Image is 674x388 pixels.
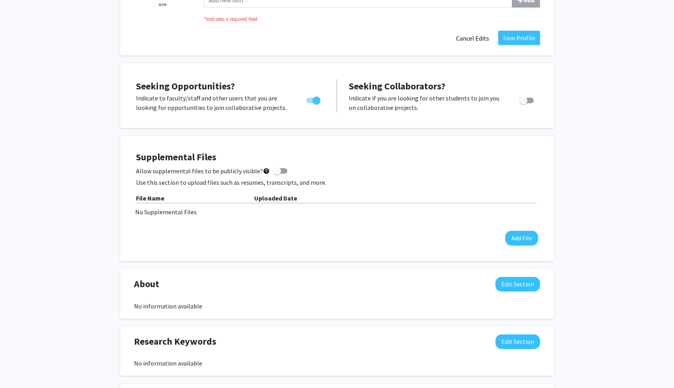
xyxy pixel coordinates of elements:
p: Indicate if you are looking for other students to join you on collaborative projects. [349,93,505,112]
mat-icon: help [263,166,270,176]
h4: Supplemental Files [136,152,538,163]
span: Research Keywords [134,334,216,349]
p: Use this section to upload files such as resumes, transcripts, and more. [136,178,538,187]
button: Cancel Edits [451,31,494,46]
b: File Name [136,194,164,202]
button: Add File [505,231,538,245]
iframe: Chat [6,353,34,382]
b: Uploaded Date [254,194,297,202]
span: Seeking Opportunities? [136,80,235,92]
button: Edit About [495,277,540,291]
div: Toggle [516,93,538,105]
div: No Supplemental Files [135,207,539,217]
button: Edit Research Keywords [495,334,540,349]
div: No information available [134,301,540,311]
i: Indicates a required field [204,15,540,23]
div: Toggle [303,93,325,105]
p: Indicate to faculty/staff and other users that you are looking for opportunities to join collabor... [136,93,291,112]
span: About [134,277,159,291]
div: No information available [134,358,540,368]
button: Save Profile [498,31,540,45]
span: Allow supplemental files to be publicly visible? [136,166,270,176]
span: Seeking Collaborators? [349,80,445,92]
